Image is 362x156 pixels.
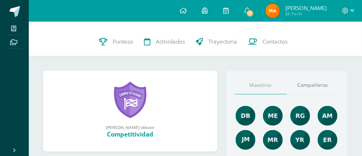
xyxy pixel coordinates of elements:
a: Maestros [235,76,287,94]
span: Actividades [156,38,185,45]
a: Trayectoria [190,27,243,56]
img: a8d6c63c82814f34eb5d371db32433ce.png [290,130,310,150]
span: Trayectoria [208,38,237,45]
img: de7dd2f323d4d3ceecd6bfa9930379e0.png [263,130,283,150]
img: ebbe2b1568bfe839cac94db7a6824937.png [266,4,280,18]
div: Competitividad [50,130,210,138]
a: Contactos [243,27,293,56]
span: [PERSON_NAME] [285,4,327,12]
div: [PERSON_NAME] obtuvo [50,124,210,130]
span: Contactos [262,38,288,45]
a: Compañeros [287,76,339,94]
img: 92e8b7530cfa383477e969a429d96048.png [236,106,255,126]
img: c8ce501b50aba4663d5e9c1ec6345694.png [290,106,310,126]
a: Punteos [94,27,139,56]
span: Punteos [113,38,133,45]
span: Mi Perfil [285,11,327,17]
img: d63573055912b670afbd603c8ed2a4ef.png [236,130,255,150]
img: b7c5ef9c2366ee6e8e33a2b1ce8f818e.png [318,106,338,126]
img: 65453557fab290cae8854fbf14c7a1d7.png [263,106,283,126]
span: 11 [246,9,254,17]
img: 6ee8f939e44d4507d8a11da0a8fde545.png [318,130,338,150]
a: Actividades [139,27,190,56]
